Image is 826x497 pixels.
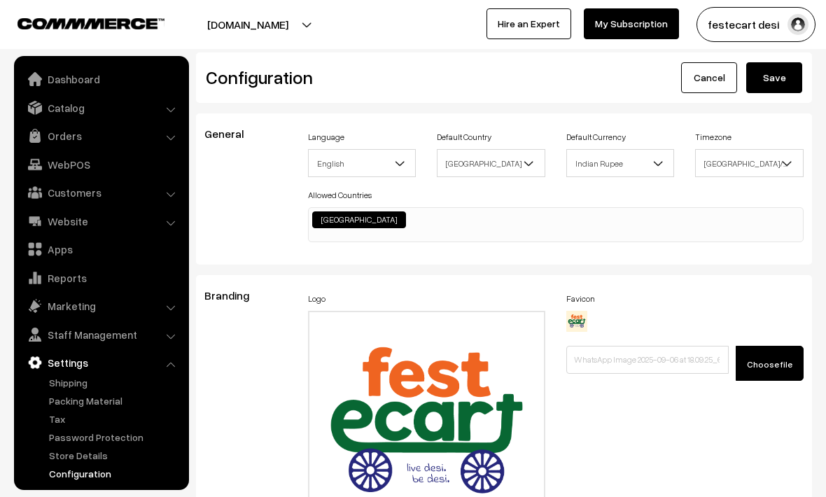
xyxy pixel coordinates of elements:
label: Default Country [437,131,491,143]
a: Apps [17,237,184,262]
img: user [787,14,808,35]
a: Marketing [17,293,184,318]
span: Choose file [747,359,792,370]
a: Hire an Expert [486,8,571,39]
img: 17573404052385WhatsApp-Image-2025-09-06-at-180925_67db42bf.jpg [566,311,587,332]
label: Language [308,131,344,143]
li: India [312,211,406,228]
span: Asia/Kolkata [695,149,804,177]
a: Shipping [45,375,184,390]
a: Staff Management [17,322,184,347]
a: Website [17,209,184,234]
label: Timezone [695,131,731,143]
a: Store Details [45,448,184,463]
label: Favicon [566,293,595,305]
a: Password Protection [45,430,184,444]
a: Orders [17,123,184,148]
a: Cancel [681,62,737,93]
a: WebPOS [17,152,184,177]
a: My Subscription [584,8,679,39]
label: Allowed Countries [308,189,372,202]
a: Settings [17,350,184,375]
a: Reports [17,265,184,290]
span: Asia/Kolkata [696,151,803,176]
a: COMMMERCE [17,14,140,31]
span: Branding [204,288,266,302]
a: Customers [17,180,184,205]
a: Catalog [17,95,184,120]
input: WhatsApp Image 2025-09-06 at 18.09.25_67db42bf.jpg [566,346,729,374]
button: festecart desi [696,7,815,42]
span: English [308,149,416,177]
a: Configuration [45,466,184,481]
span: Indian Rupee [566,149,675,177]
a: Tax [45,412,184,426]
img: COMMMERCE [17,18,164,29]
span: India [437,151,545,176]
button: Save [746,62,802,93]
span: General [204,127,260,141]
span: Indian Rupee [567,151,674,176]
button: [DOMAIN_NAME] [158,7,337,42]
label: Default Currency [566,131,626,143]
label: Logo [308,293,325,305]
h2: Configuration [206,66,493,88]
a: Dashboard [17,66,184,92]
a: Packing Material [45,393,184,408]
span: India [437,149,545,177]
span: English [309,151,416,176]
